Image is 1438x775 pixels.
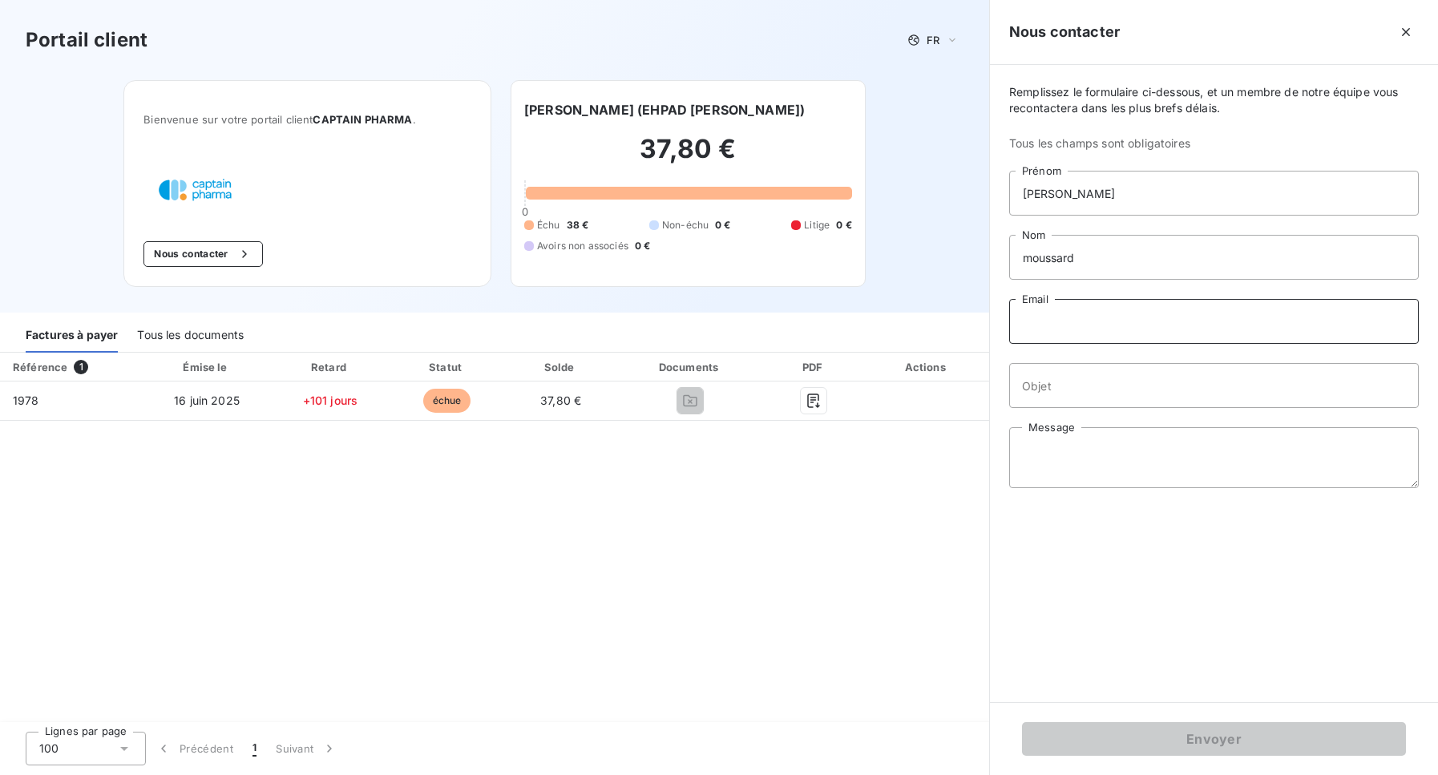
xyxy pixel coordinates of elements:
button: 1 [243,732,266,765]
span: 38 € [567,218,589,232]
h6: [PERSON_NAME] (EHPAD [PERSON_NAME]) [524,100,805,119]
input: placeholder [1009,171,1419,216]
h2: 37,80 € [524,133,852,181]
span: Avoirs non associés [537,239,628,253]
span: Tous les champs sont obligatoires [1009,135,1419,151]
div: PDF [766,359,861,375]
div: Émise le [146,359,268,375]
span: échue [423,389,471,413]
div: Retard [274,359,386,375]
div: Statut [393,359,502,375]
span: 0 [522,205,528,218]
input: placeholder [1009,299,1419,344]
div: Documents [620,359,760,375]
div: Actions [867,359,986,375]
span: +101 jours [303,394,358,407]
span: Non-échu [662,218,709,232]
h5: Nous contacter [1009,21,1120,43]
span: 1 [252,741,256,757]
img: Company logo [143,164,246,216]
button: Précédent [146,732,243,765]
span: CAPTAIN PHARMA [313,113,412,126]
span: 0 € [635,239,650,253]
span: 1 [74,360,88,374]
input: placeholder [1009,363,1419,408]
button: Nous contacter [143,241,262,267]
button: Envoyer [1022,722,1406,756]
span: 0 € [715,218,730,232]
div: Solde [507,359,613,375]
span: 0 € [836,218,851,232]
span: 16 juin 2025 [174,394,240,407]
input: placeholder [1009,235,1419,280]
span: Litige [804,218,830,232]
span: Échu [537,218,560,232]
span: Bienvenue sur votre portail client . [143,113,471,126]
div: Factures à payer [26,319,118,353]
div: Tous les documents [137,319,244,353]
span: 1978 [13,394,39,407]
span: Remplissez le formulaire ci-dessous, et un membre de notre équipe vous recontactera dans les plus... [1009,84,1419,116]
button: Suivant [266,732,347,765]
span: 100 [39,741,59,757]
span: FR [927,34,939,46]
span: 37,80 € [540,394,581,407]
h3: Portail client [26,26,147,54]
div: Référence [13,361,67,373]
